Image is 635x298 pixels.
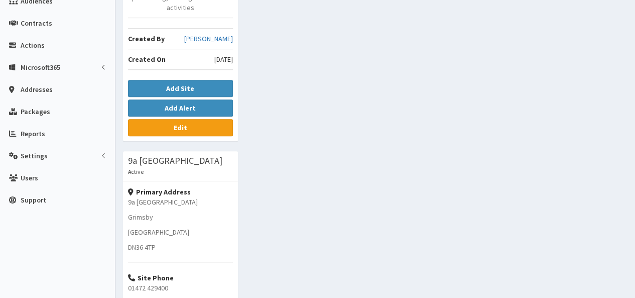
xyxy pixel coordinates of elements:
p: 9a [GEOGRAPHIC_DATA] [128,197,233,207]
span: Reports [21,129,45,138]
strong: Primary Address [128,187,191,196]
a: [PERSON_NAME] [184,34,233,44]
span: Actions [21,41,45,50]
p: 01472 429400 [128,283,233,293]
span: Settings [21,151,48,160]
h3: 9a [GEOGRAPHIC_DATA] [128,156,222,165]
b: Add Alert [165,104,196,113]
span: Contracts [21,19,52,28]
p: [GEOGRAPHIC_DATA] [128,227,233,237]
span: Microsoft365 [21,63,60,72]
span: Addresses [21,85,53,94]
span: Support [21,195,46,205]
span: [DATE] [214,54,233,64]
a: Edit [128,119,233,136]
b: Add Site [166,84,194,93]
b: Edit [174,123,187,132]
small: Active [128,168,144,175]
b: Created By [128,34,165,43]
button: Add Alert [128,100,233,117]
p: DN36 4TP [128,242,233,252]
span: Users [21,173,38,182]
strong: Site Phone [128,273,174,282]
b: Created On [128,55,166,64]
span: Packages [21,107,50,116]
p: Grimsby [128,212,233,222]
